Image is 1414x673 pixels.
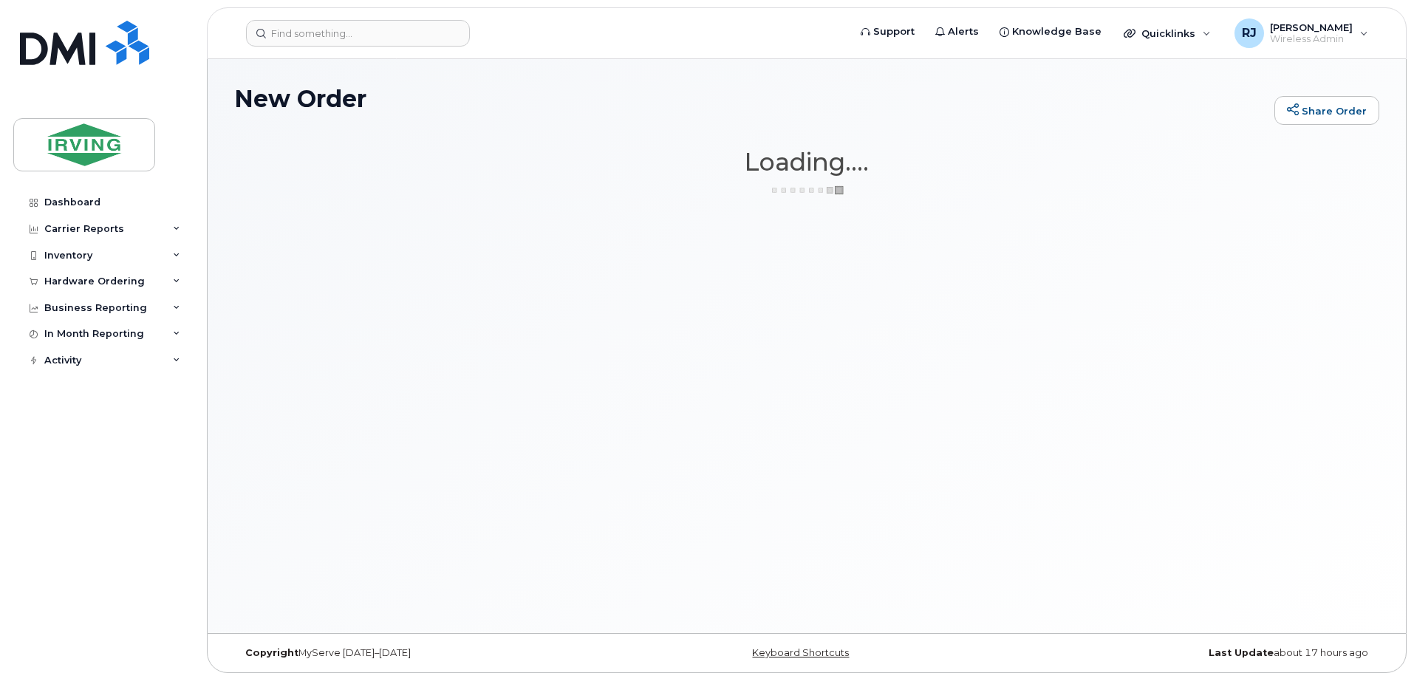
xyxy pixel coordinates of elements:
[997,647,1379,659] div: about 17 hours ago
[234,647,616,659] div: MyServe [DATE]–[DATE]
[234,148,1379,175] h1: Loading....
[245,647,298,658] strong: Copyright
[752,647,849,658] a: Keyboard Shortcuts
[1209,647,1274,658] strong: Last Update
[770,185,844,196] img: ajax-loader-3a6953c30dc77f0bf724df975f13086db4f4c1262e45940f03d1251963f1bf2e.gif
[1274,96,1379,126] a: Share Order
[234,86,1267,112] h1: New Order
